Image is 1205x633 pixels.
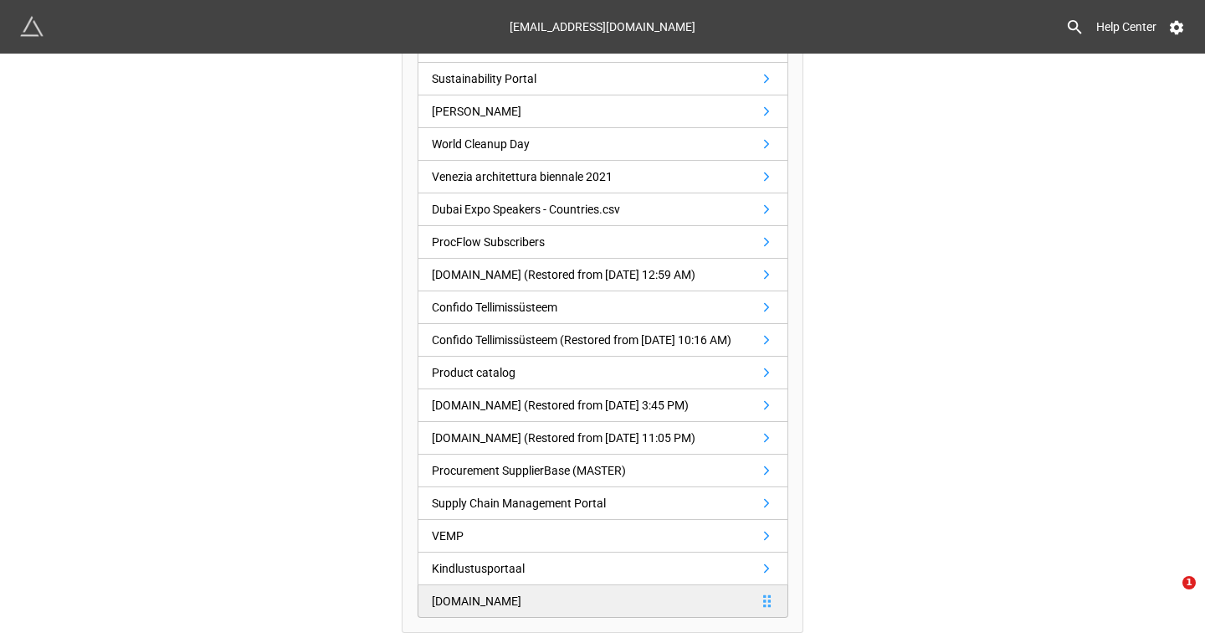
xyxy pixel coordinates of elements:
[1182,576,1196,589] span: 1
[418,95,788,128] a: [PERSON_NAME]
[432,265,695,284] div: [DOMAIN_NAME] (Restored from [DATE] 12:59 AM)
[432,527,464,545] div: VEMP
[432,494,606,512] div: Supply Chain Management Portal
[418,487,788,520] a: Supply Chain Management Portal
[432,69,536,88] div: Sustainability Portal
[432,233,545,251] div: ProcFlow Subscribers
[432,102,521,121] div: [PERSON_NAME]
[418,455,788,487] a: Procurement SupplierBase (MASTER)
[432,429,695,447] div: [DOMAIN_NAME] (Restored from [DATE] 11:05 PM)
[418,128,788,161] a: World Cleanup Day
[432,200,620,219] div: Dubai Expo Speakers - Countries.csv
[418,226,788,259] a: ProcFlow Subscribers
[418,389,788,422] a: [DOMAIN_NAME] (Restored from [DATE] 3:45 PM)
[432,298,557,316] div: Confido Tellimissüsteem
[418,422,788,455] a: [DOMAIN_NAME] (Restored from [DATE] 11:05 PM)
[418,63,788,95] a: Sustainability Portal
[432,559,525,578] div: Kindlustusportaal
[418,520,788,553] a: VEMP
[1148,576,1188,616] iframe: Intercom live chat
[432,135,530,153] div: World Cleanup Day
[432,363,515,382] div: Product catalog
[20,15,44,39] img: miniextensions-icon.73ae0678.png
[1084,12,1168,42] a: Help Center
[432,331,731,349] div: Confido Tellimissüsteem (Restored from [DATE] 10:16 AM)
[418,193,788,226] a: Dubai Expo Speakers - Countries.csv
[418,357,788,389] a: Product catalog
[418,259,788,291] a: [DOMAIN_NAME] (Restored from [DATE] 12:59 AM)
[418,553,788,585] a: Kindlustusportaal
[418,324,788,357] a: Confido Tellimissüsteem (Restored from [DATE] 10:16 AM)
[418,161,788,193] a: Venezia architettura biennale 2021
[432,592,521,610] div: [DOMAIN_NAME]
[432,396,689,414] div: [DOMAIN_NAME] (Restored from [DATE] 3:45 PM)
[510,12,695,42] div: [EMAIL_ADDRESS][DOMAIN_NAME]
[432,461,626,480] div: Procurement SupplierBase (MASTER)
[418,291,788,324] a: Confido Tellimissüsteem
[432,167,613,186] div: Venezia architettura biennale 2021
[418,585,788,618] a: [DOMAIN_NAME]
